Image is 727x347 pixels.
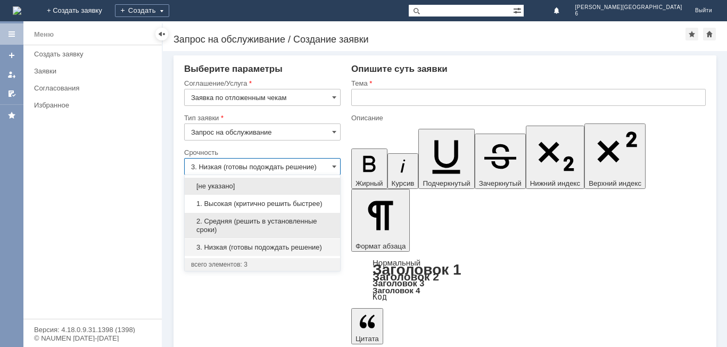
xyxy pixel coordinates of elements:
[351,114,704,121] div: Описание
[174,34,685,45] div: Запрос на обслуживание / Создание заявки
[3,66,20,83] a: Мои заявки
[373,278,424,288] a: Заголовок 3
[373,258,420,267] a: Нормальный
[351,259,706,301] div: Формат абзаца
[356,242,406,250] span: Формат абзаца
[13,6,21,15] a: Перейти на домашнюю страницу
[155,28,168,40] div: Скрыть меню
[589,179,641,187] span: Верхний индекс
[356,335,379,343] span: Цитата
[584,123,646,189] button: Верхний индекс
[418,129,474,189] button: Подчеркнутый
[356,179,383,187] span: Жирный
[34,84,155,92] div: Согласования
[373,261,461,278] a: Заголовок 1
[575,11,682,17] span: 6
[184,114,338,121] div: Тип заявки
[526,126,585,189] button: Нижний индекс
[191,182,334,191] span: [не указано]
[703,28,716,40] div: Сделать домашней страницей
[191,260,334,269] div: всего элементов: 3
[475,134,526,189] button: Зачеркнутый
[685,28,698,40] div: Добавить в избранное
[479,179,522,187] span: Зачеркнутый
[387,153,419,189] button: Курсив
[191,243,334,252] span: 3. Низкая (готовы подождать решение)
[373,286,420,295] a: Заголовок 4
[30,46,160,62] a: Создать заявку
[191,200,334,208] span: 1. Высокая (критично решить быстрее)
[373,292,387,302] a: Код
[191,217,334,234] span: 2. Средняя (решить в установленные сроки)
[115,4,169,17] div: Создать
[34,101,144,109] div: Избранное
[184,64,283,74] span: Выберите параметры
[351,308,383,344] button: Цитата
[30,63,160,79] a: Заявки
[184,80,338,87] div: Соглашение/Услуга
[34,326,151,333] div: Версия: 4.18.0.9.31.1398 (1398)
[184,149,338,156] div: Срочность
[3,85,20,102] a: Мои согласования
[34,335,151,342] div: © NAUMEN [DATE]-[DATE]
[530,179,581,187] span: Нижний индекс
[351,80,704,87] div: Тема
[373,270,439,283] a: Заголовок 2
[513,5,524,15] span: Расширенный поиск
[575,4,682,11] span: [PERSON_NAME][GEOGRAPHIC_DATA]
[351,189,410,252] button: Формат абзаца
[34,67,155,75] div: Заявки
[34,28,54,41] div: Меню
[351,148,387,189] button: Жирный
[13,6,21,15] img: logo
[392,179,415,187] span: Курсив
[423,179,470,187] span: Подчеркнутый
[30,80,160,96] a: Согласования
[351,64,448,74] span: Опишите суть заявки
[3,47,20,64] a: Создать заявку
[34,50,155,58] div: Создать заявку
